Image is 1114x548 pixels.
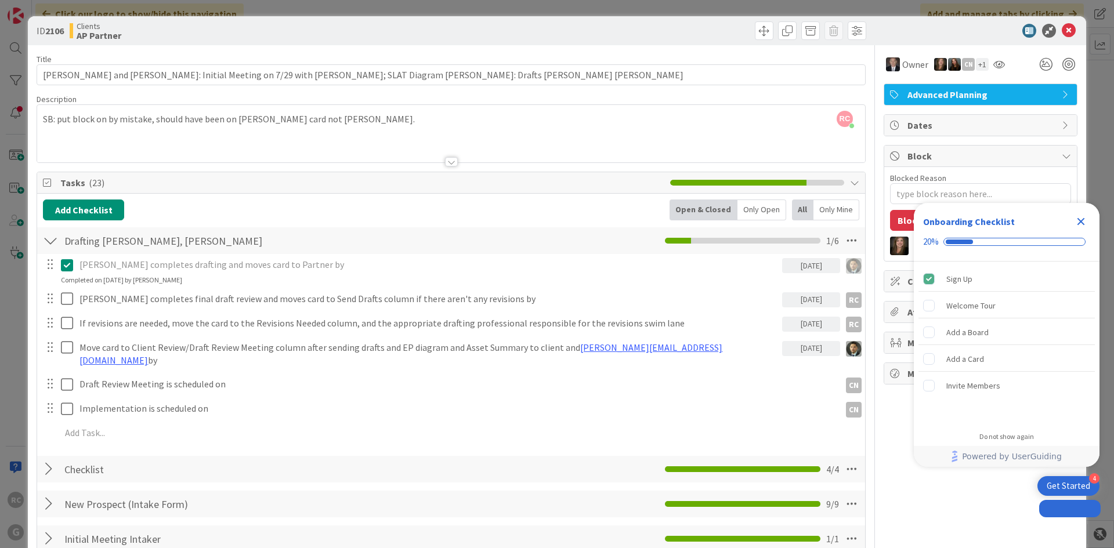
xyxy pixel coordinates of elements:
button: Add Checklist [43,199,124,220]
p: Move card to Client Review/Draft Review Meeting column after sending drafts and EP diagram and As... [79,341,777,367]
span: Owner [902,57,928,71]
div: Completed on [DATE] by [PERSON_NAME] [61,275,182,285]
span: RC [837,111,853,127]
div: [DATE] [782,258,840,273]
div: Checklist progress: 20% [923,237,1090,247]
div: RC [846,317,862,332]
div: All [792,199,813,220]
div: Welcome Tour [946,299,996,313]
span: Mirrors [907,336,1056,350]
span: Advanced Planning [907,88,1056,101]
div: CN [962,58,975,71]
div: Close Checklist [1072,212,1090,231]
span: 1 / 6 [826,234,839,248]
div: RC [846,292,862,308]
div: Checklist items [914,262,1099,424]
img: SB [890,237,909,255]
div: [DATE] [782,341,840,356]
img: BG [886,57,900,71]
span: 9 / 9 [826,497,839,511]
div: 4 [1089,473,1099,484]
label: Blocked Reason [890,173,946,183]
div: Get Started [1047,480,1090,492]
input: Add Checklist... [60,230,321,251]
a: [PERSON_NAME][EMAIL_ADDRESS][DOMAIN_NAME] [79,342,722,366]
div: CN [846,402,862,418]
span: Block [907,149,1056,163]
span: Powered by UserGuiding [962,449,1062,463]
img: CG [846,341,862,357]
div: Invite Members is incomplete. [918,373,1095,398]
span: Attachments [907,305,1056,319]
div: Open & Closed [670,199,737,220]
p: [PERSON_NAME] completes drafting and moves card to Partner by [79,258,777,271]
div: Onboarding Checklist [923,215,1015,228]
span: ID [37,24,64,38]
span: Custom Fields [907,274,1056,288]
div: Do not show again [979,432,1034,441]
img: AM [948,58,961,71]
div: Sign Up is complete. [918,266,1095,292]
p: SB: put block on by mistake, should have been on [PERSON_NAME] card not [PERSON_NAME]. [43,112,859,126]
div: Add a Board is incomplete. [918,320,1095,345]
input: Add Checklist... [60,459,321,480]
div: Add a Board [946,325,989,339]
div: Add a Card is incomplete. [918,346,1095,372]
span: 4 / 4 [826,462,839,476]
div: [DATE] [782,317,840,332]
span: ( 23 ) [89,177,104,188]
a: Powered by UserGuiding [920,446,1094,467]
p: Draft Review Meeting is scheduled on [79,378,835,391]
img: CG [846,258,862,274]
input: type card name here... [37,64,866,85]
span: Clients [77,21,121,31]
img: SB [934,58,947,71]
span: Description [37,94,77,104]
input: Add Checklist... [60,493,321,514]
div: Welcome Tour is incomplete. [918,293,1095,318]
p: Implementation is scheduled on [79,402,835,415]
b: 2106 [45,25,64,37]
label: Title [37,54,52,64]
div: Add a Card [946,352,984,366]
div: CN [846,378,862,393]
div: Invite Members [946,379,1000,393]
div: Sign Up [946,272,972,286]
p: [PERSON_NAME] completes final draft review and moves card to Send Drafts column if there aren't a... [79,292,777,306]
div: Only Mine [813,199,859,220]
b: AP Partner [77,31,121,40]
p: If revisions are needed, move the card to the Revisions Needed column, and the appropriate drafti... [79,317,777,330]
div: Footer [914,446,1099,467]
span: Metrics [907,366,1056,380]
div: [DATE] [782,292,840,307]
span: 1 / 1 [826,532,839,546]
span: Dates [907,118,1056,132]
span: Tasks [60,176,664,190]
div: + 1 [976,58,989,71]
div: 20% [923,237,939,247]
div: Checklist Container [914,203,1099,467]
button: Block [890,210,929,231]
div: Only Open [737,199,786,220]
div: Open Get Started checklist, remaining modules: 4 [1037,476,1099,496]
